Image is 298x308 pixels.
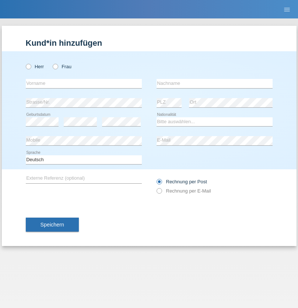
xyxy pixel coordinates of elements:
input: Rechnung per Post [157,179,161,188]
h1: Kund*in hinzufügen [26,38,273,48]
input: Herr [26,64,31,69]
i: menu [283,6,291,13]
input: Frau [53,64,57,69]
span: Speichern [41,222,64,228]
button: Speichern [26,218,79,232]
label: Rechnung per E-Mail [157,188,211,194]
label: Frau [53,64,71,69]
label: Rechnung per Post [157,179,207,184]
label: Herr [26,64,44,69]
a: menu [280,7,294,11]
input: Rechnung per E-Mail [157,188,161,197]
